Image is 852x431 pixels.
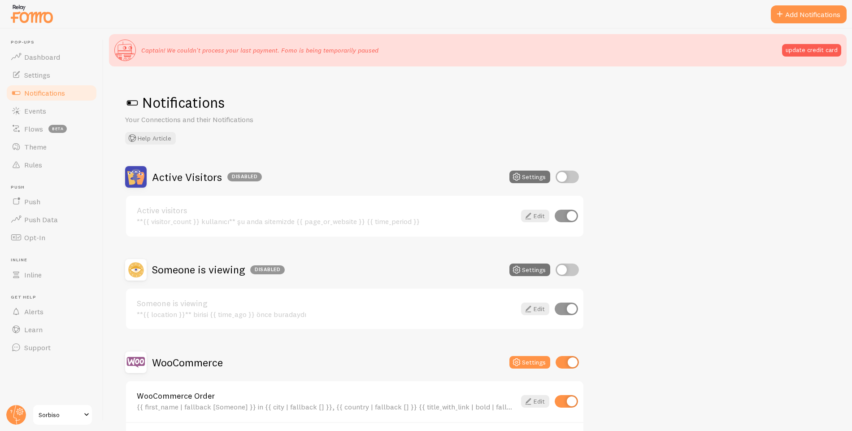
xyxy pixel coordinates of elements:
span: Inline [24,270,42,279]
span: Alerts [24,307,43,316]
a: Alerts [5,303,98,321]
a: Active visitors [137,207,516,215]
a: WooCommerce Order [137,392,516,400]
span: Settings [24,70,50,79]
a: Edit [521,395,549,408]
a: Support [5,339,98,356]
a: Events [5,102,98,120]
button: Settings [509,171,550,183]
a: Someone is viewing [137,299,516,308]
span: Push [11,185,98,190]
div: Disabled [250,265,285,274]
a: Theme [5,138,98,156]
p: Captain! We couldn't process your last payment. Fomo is being temporarily paused [141,46,378,55]
a: Notifications [5,84,98,102]
a: Push Data [5,211,98,229]
button: Settings [509,264,550,276]
span: Notifications [24,88,65,97]
span: Rules [24,160,42,169]
span: Opt-In [24,233,45,242]
h2: Active Visitors [152,170,262,184]
span: Dashboard [24,53,60,62]
a: Edit [521,303,549,315]
button: Settings [509,356,550,369]
a: Dashboard [5,48,98,66]
span: Events [24,106,46,115]
span: Push [24,197,40,206]
p: Your Connections and their Notifications [125,114,340,125]
span: Theme [24,142,47,151]
a: Push [5,193,98,211]
h2: WooCommerce [152,356,223,369]
img: Active Visitors [125,166,147,188]
a: Flows beta [5,120,98,138]
div: Disabled [227,172,262,181]
h2: Someone is viewing [152,263,285,277]
div: {{ first_name | fallback [Someone] }} in {{ city | fallback [] }}, {{ country | fallback [] }} {{... [137,403,516,411]
span: Learn [24,325,43,334]
span: Flows [24,124,43,133]
span: Pop-ups [11,40,98,45]
a: Learn [5,321,98,339]
div: **{{ location }}** birisi {{ time_ago }} önce buradaydı [137,310,516,318]
button: Help Article [125,132,176,145]
span: beta [48,125,67,133]
a: Sorbiso [32,404,93,426]
span: Inline [11,257,98,263]
a: Inline [5,266,98,284]
button: update credit card [782,44,841,57]
h1: Notifications [125,93,830,112]
span: Support [24,343,51,352]
div: **{{ visitor_count }} kullanıcı** şu anda sitemizde {{ page_or_website }} {{ time_period }} [137,217,516,225]
a: Rules [5,156,98,174]
img: WooCommerce [125,352,147,373]
a: Edit [521,210,549,222]
span: Sorbiso [39,409,81,420]
a: Settings [5,66,98,84]
img: Someone is viewing [125,259,147,281]
span: Push Data [24,215,58,224]
a: Opt-In [5,229,98,246]
img: fomo-relay-logo-orange.svg [9,2,54,25]
span: Get Help [11,295,98,300]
